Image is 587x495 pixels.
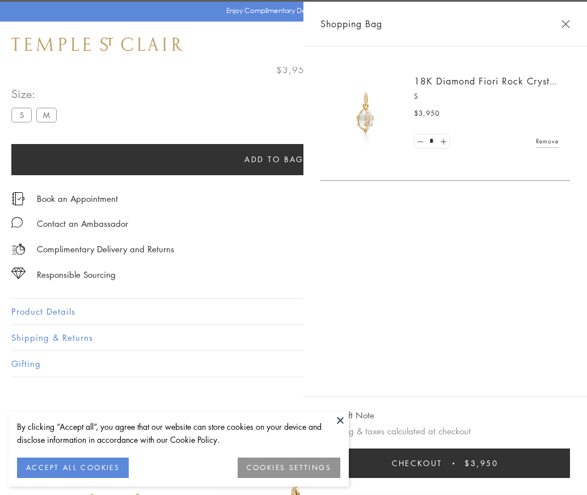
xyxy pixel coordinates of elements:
button: Add Gift Note [320,408,374,422]
img: icon_appointment.svg [11,192,25,205]
a: Book an Appointment [37,192,118,205]
img: P51889-E11FIORI [332,79,400,147]
span: $3,950 [464,457,499,469]
p: Shipping & taxes calculated at checkout [320,424,570,438]
div: Responsible Sourcing [37,268,116,282]
span: $3,950 [276,62,311,77]
button: COOKIES SETTINGS [238,458,340,478]
button: Shipping & Returns [11,325,576,350]
span: Shopping Bag [320,16,382,31]
img: icon_delivery.svg [11,242,26,256]
a: Set quantity to 2 [437,134,449,149]
button: Checkout $3,950 [320,449,570,478]
span: Checkout [392,457,442,469]
label: S [11,108,32,122]
div: Contact an Ambassador [37,217,128,231]
a: Remove [536,135,559,147]
img: icon_sourcing.svg [11,268,26,279]
button: Close Shopping Bag [561,20,570,28]
img: MessageIcon-01_2.svg [11,217,23,228]
button: Product Details [11,299,576,324]
span: Size: [11,84,61,103]
span: $3,950 [414,108,440,119]
a: Set quantity to 0 [415,134,426,149]
button: ACCEPT ALL COOKIES [17,458,129,478]
p: Enjoy Complimentary Delivery & Returns [226,5,355,16]
button: Gifting [11,351,576,376]
label: M [36,108,57,122]
button: Add to bag [11,144,537,175]
p: Complimentary Delivery and Returns [37,242,174,256]
span: Add to bag [244,153,304,166]
p: S [414,91,559,102]
img: Temple St. Clair [11,37,183,51]
div: By clicking “Accept all”, you agree that our website can store cookies on your device and disclos... [17,420,340,446]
